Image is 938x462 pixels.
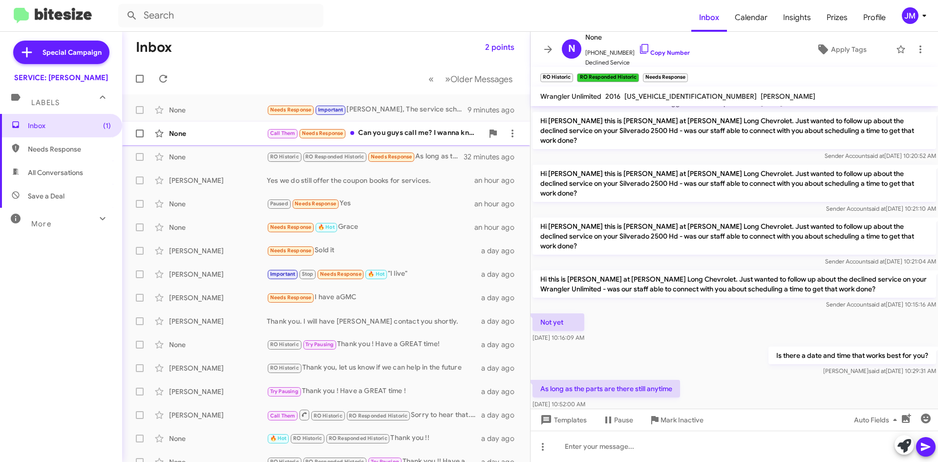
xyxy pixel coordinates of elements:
div: [PERSON_NAME] [169,293,267,303]
span: Needs Response [302,130,343,136]
div: a day ago [481,246,522,256]
div: Thank you, let us know if we can help in the future [267,362,481,374]
span: Needs Response [270,247,312,254]
nav: Page navigation example [423,69,518,89]
p: Hi this is [PERSON_NAME] at [PERSON_NAME] Long Chevrolet. Just wanted to follow up about the decl... [533,270,936,298]
span: RO Historic [314,413,342,419]
a: Calendar [727,3,775,32]
button: Next [439,69,518,89]
span: said at [867,152,884,159]
div: None [169,105,267,115]
button: Previous [423,69,440,89]
span: 🔥 Hot [270,435,287,441]
span: Try Pausing [305,341,334,348]
div: SERVICE: [PERSON_NAME] [14,73,108,83]
span: Pause [614,411,633,429]
button: 2 points [477,39,522,56]
span: Inbox [28,121,111,131]
span: [PHONE_NUMBER] [585,43,690,58]
a: Copy Number [639,49,690,56]
button: Apply Tags [791,41,891,58]
div: Grace [267,221,474,233]
div: None [169,340,267,350]
span: Sender Account [DATE] 10:21:10 AM [826,205,936,212]
span: Needs Response [320,271,362,277]
p: Hi [PERSON_NAME] this is [PERSON_NAME] at [PERSON_NAME] Long Chevrolet. Just wanted to follow up ... [533,165,936,202]
span: Needs Response [270,294,312,301]
p: Hi [PERSON_NAME] this is [PERSON_NAME] at [PERSON_NAME] Long Chevrolet. Just wanted to follow up ... [533,218,936,255]
span: 2016 [605,92,620,101]
div: [PERSON_NAME], The service scheduled was on our 2016 ford f150. We had to get a new battery for i... [267,104,468,115]
span: Auto Fields [854,411,901,429]
div: Thank you ! Have a GREAT time ! [267,386,481,397]
p: Hi [PERSON_NAME] this is [PERSON_NAME] at [PERSON_NAME] Long Chevrolet. Just wanted to follow up ... [533,112,936,149]
div: [PERSON_NAME] [169,387,267,396]
div: None [169,434,267,443]
div: Thank you ! Have a GREAT time! [267,339,481,350]
div: a day ago [481,340,522,350]
div: 9 minutes ago [468,105,522,115]
span: said at [869,367,886,374]
span: Sender Account [DATE] 10:21:04 AM [825,258,936,265]
span: said at [869,205,886,212]
small: Needs Response [643,73,688,82]
div: None [169,129,267,138]
span: None [585,31,690,43]
small: RO Historic [540,73,573,82]
span: Save a Deal [28,191,64,201]
div: None [169,152,267,162]
div: a day ago [481,434,522,443]
span: Sender Account [DATE] 10:15:16 AM [826,301,936,308]
span: 2 points [485,39,514,56]
span: [DATE] 10:52:00 AM [533,400,585,408]
div: [PERSON_NAME] [169,410,267,420]
span: Wrangler Unlimited [540,92,601,101]
span: (1) [103,121,111,131]
span: Apply Tags [831,41,867,58]
input: Search [118,4,323,27]
span: said at [868,258,885,265]
span: Insights [775,3,819,32]
div: Yes we do still offer the coupon books for services. [267,176,474,185]
div: a day ago [481,363,522,373]
div: [PERSON_NAME] [169,269,267,279]
div: Yes [267,198,474,209]
span: RO Historic [270,154,299,160]
div: a day ago [481,316,522,326]
span: « [428,73,434,85]
div: 32 minutes ago [464,152,522,162]
div: a day ago [481,293,522,303]
span: 🔥 Hot [318,224,335,230]
div: JM [902,7,918,24]
span: Try Pausing [270,388,298,395]
div: [PERSON_NAME] [169,246,267,256]
span: RO Historic [270,365,299,371]
div: I have aGMC [267,292,481,303]
span: Needs Response [371,154,412,160]
span: [PERSON_NAME] [DATE] 10:29:31 AM [823,367,936,374]
div: [PERSON_NAME] [169,363,267,373]
span: RO Historic [270,341,299,348]
a: Special Campaign [13,41,109,64]
div: "I live" [267,268,481,280]
a: Inbox [691,3,727,32]
span: Profile [855,3,894,32]
span: Stop [302,271,314,277]
span: Declined Service [585,58,690,67]
div: Can you guys call me? I wanna know how long it will take. I can come over this evening [267,128,483,139]
span: [US_VEHICLE_IDENTIFICATION_NUMBER] [624,92,757,101]
span: Needs Response [270,107,312,113]
span: said at [869,301,886,308]
button: Pause [595,411,641,429]
span: RO Responded Historic [305,154,364,160]
span: Paused [270,200,288,207]
span: [DATE] 10:16:09 AM [533,334,584,341]
div: [PERSON_NAME] [169,316,267,326]
div: Sold it [267,245,481,256]
span: Call Them [270,413,296,419]
span: N [568,41,576,57]
span: 🔥 Hot [368,271,384,277]
h1: Inbox [136,40,172,55]
button: JM [894,7,927,24]
span: Important [318,107,343,113]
